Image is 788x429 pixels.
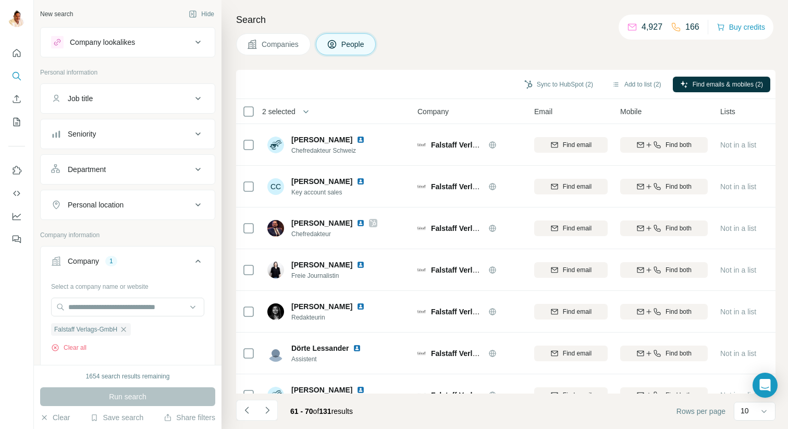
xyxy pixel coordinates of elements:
button: Use Surfe on LinkedIn [8,161,25,180]
button: Sync to HubSpot (2) [517,77,600,92]
span: Find both [666,307,692,316]
button: Find both [620,346,708,361]
button: Company1 [41,249,215,278]
div: Company [68,256,99,266]
span: Find email [563,224,592,233]
button: Find email [534,262,608,278]
button: Company lookalikes [41,30,215,55]
button: Personal location [41,192,215,217]
img: Avatar [267,303,284,320]
div: Personal location [68,200,124,210]
span: Find both [666,224,692,233]
img: Logo of Falstaff Verlags-GmbH [417,182,426,191]
button: Clear [40,412,70,423]
span: Companies [262,39,300,50]
img: Logo of Falstaff Verlags-GmbH [417,308,426,316]
span: [PERSON_NAME] [291,176,352,187]
img: Avatar [8,10,25,27]
span: 61 - 70 [290,407,313,415]
img: Avatar [267,345,284,362]
img: LinkedIn logo [356,302,365,311]
button: Seniority [41,121,215,146]
img: Avatar [267,220,284,237]
span: [PERSON_NAME] [291,385,352,395]
img: LinkedIn logo [356,136,365,144]
button: Find email [534,346,608,361]
button: Find both [620,137,708,153]
div: Select a company name or website [51,278,204,291]
button: Navigate to next page [257,400,278,421]
img: Logo of Falstaff Verlags-GmbH [417,349,426,358]
span: Falstaff Verlags-GmbH [431,182,509,191]
button: Search [8,67,25,85]
span: Assistent [291,354,374,364]
button: Find email [534,387,608,403]
div: Job title [68,93,93,104]
span: Find both [666,140,692,150]
span: Falstaff Verlags-GmbH [431,391,509,399]
span: Find both [666,390,692,400]
span: [PERSON_NAME] [291,301,352,312]
span: Falstaff Verlags-GmbH [431,266,509,274]
span: [PERSON_NAME] [291,218,352,228]
img: LinkedIn logo [356,386,365,394]
span: Not in a list [720,308,756,316]
button: Navigate to previous page [236,400,257,421]
button: Clear all [51,343,87,352]
span: Company [417,106,449,117]
span: Find email [563,390,592,400]
button: Find both [620,179,708,194]
span: Find email [563,349,592,358]
img: Logo of Falstaff Verlags-GmbH [417,391,426,399]
span: Not in a list [720,349,756,358]
button: Quick start [8,44,25,63]
span: Rows per page [676,406,725,416]
span: Falstaff Verlags-GmbH [431,349,509,358]
span: Freie Journalistin [291,271,377,280]
img: Logo of Falstaff Verlags-GmbH [417,141,426,149]
span: results [290,407,353,415]
span: Redakteurin [291,313,377,322]
span: Lists [720,106,735,117]
button: Find both [620,220,708,236]
button: Feedback [8,230,25,249]
button: Add to list (2) [605,77,669,92]
button: Hide [181,6,221,22]
span: Key account sales [291,188,377,197]
button: Department [41,157,215,182]
span: Find email [563,182,592,191]
span: Find email [563,265,592,275]
span: Mobile [620,106,642,117]
img: Avatar [267,387,284,403]
div: CC [267,178,284,195]
span: 2 selected [262,106,295,117]
span: Not in a list [720,391,756,399]
span: Falstaff Verlags-GmbH [431,224,509,232]
p: Company information [40,230,215,240]
p: Personal information [40,68,215,77]
span: Dörte Lessander [291,343,349,353]
button: Dashboard [8,207,25,226]
button: Find email [534,220,608,236]
button: Find both [620,304,708,320]
h4: Search [236,13,775,27]
button: Find email [534,304,608,320]
span: Not in a list [720,141,756,149]
span: Chefredakteur [291,229,377,239]
span: People [341,39,365,50]
img: Avatar [267,137,284,153]
div: Seniority [68,129,96,139]
button: My lists [8,113,25,131]
img: Logo of Falstaff Verlags-GmbH [417,266,426,274]
span: Falstaff Verlags-GmbH [431,141,509,149]
button: Buy credits [717,20,765,34]
span: Find both [666,265,692,275]
span: of [313,407,319,415]
button: Save search [90,412,143,423]
img: LinkedIn logo [356,261,365,269]
img: Avatar [267,262,284,278]
button: Use Surfe API [8,184,25,203]
span: [PERSON_NAME] [291,134,352,145]
span: Email [534,106,552,117]
span: 131 [319,407,331,415]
